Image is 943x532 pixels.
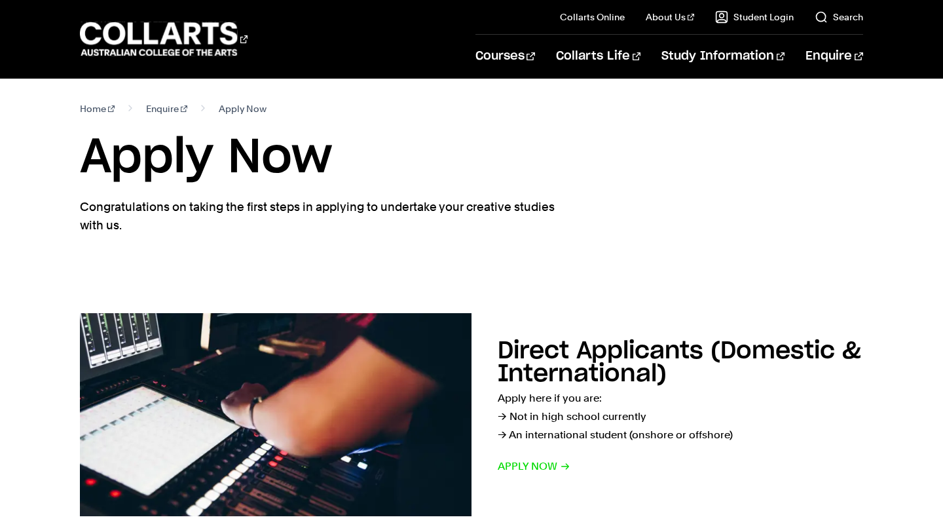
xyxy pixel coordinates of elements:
[80,20,248,58] div: Go to homepage
[560,10,625,24] a: Collarts Online
[80,313,862,516] a: Direct Applicants (Domestic & International) Apply here if you are:→ Not in high school currently...
[661,35,785,78] a: Study Information
[80,198,558,235] p: Congratulations on taking the first steps in applying to undertake your creative studies with us.
[646,10,694,24] a: About Us
[80,128,862,187] h1: Apply Now
[146,100,187,118] a: Enquire
[498,457,570,476] span: Apply now
[498,339,861,386] h2: Direct Applicants (Domestic & International)
[219,100,267,118] span: Apply Now
[815,10,863,24] a: Search
[556,35,640,78] a: Collarts Life
[498,389,863,444] p: Apply here if you are: → Not in high school currently → An international student (onshore or offs...
[805,35,862,78] a: Enquire
[80,100,115,118] a: Home
[475,35,535,78] a: Courses
[715,10,794,24] a: Student Login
